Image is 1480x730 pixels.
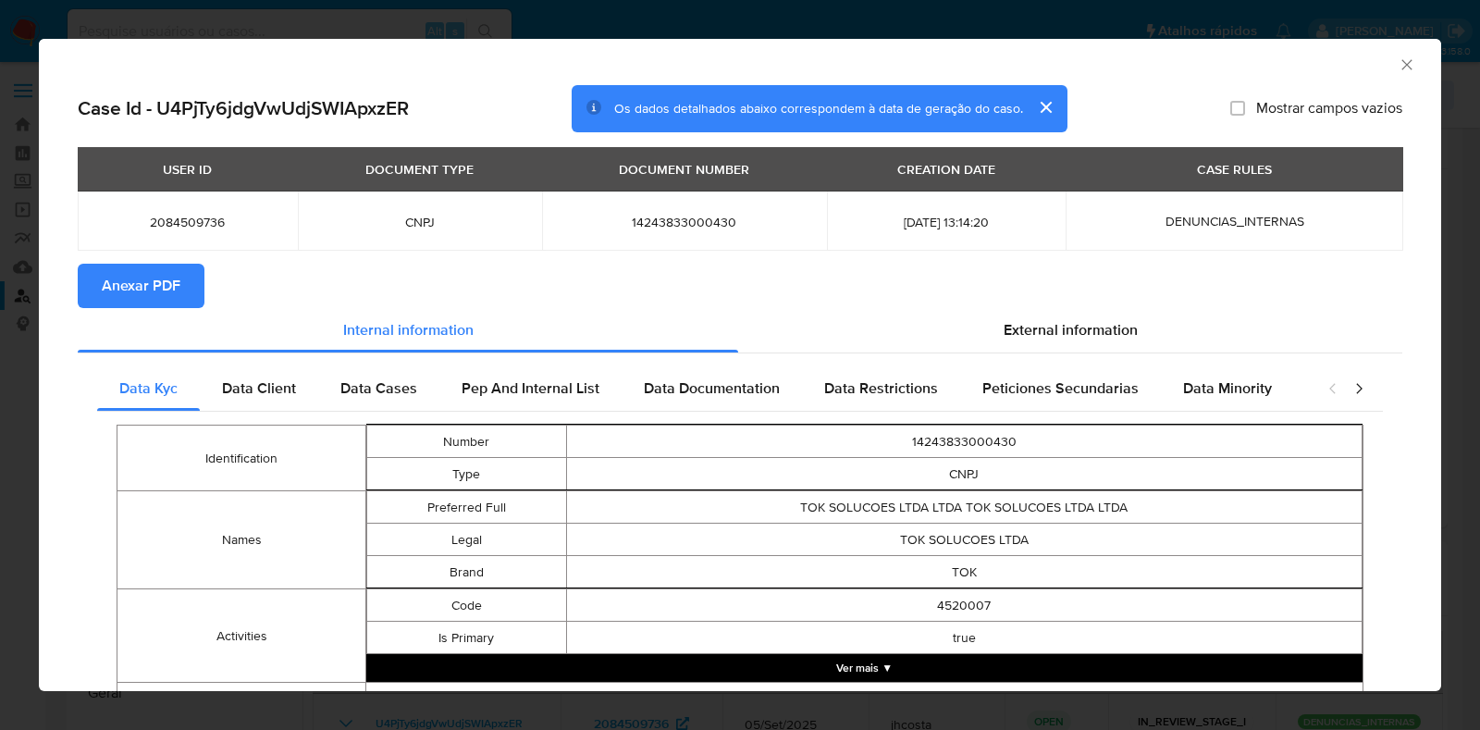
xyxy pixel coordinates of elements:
div: DOCUMENT TYPE [354,154,485,185]
button: cerrar [1023,85,1067,130]
td: Is Primary [367,622,566,654]
span: External information [1004,319,1138,340]
td: CNPJ [566,458,1363,490]
td: 4520007 [566,589,1363,622]
span: Data Cases [340,377,417,399]
span: [DATE] 13:14:20 [849,214,1043,230]
td: Primary Activity Code [117,683,366,715]
td: Identification [117,426,366,491]
td: Activities [117,589,366,683]
span: Os dados detalhados abaixo correspondem à data de geração do caso. [614,99,1023,118]
div: closure-recommendation-modal [39,39,1441,691]
td: Code [367,589,566,622]
span: 14243833000430 [564,214,805,230]
span: 2084509736 [100,214,276,230]
span: CNPJ [320,214,520,230]
span: Data Restrictions [824,377,938,399]
span: Data Kyc [119,377,178,399]
td: TOK [566,556,1363,588]
td: Type [367,458,566,490]
span: Anexar PDF [102,266,180,306]
span: Data Client [222,377,296,399]
td: true [566,622,1363,654]
h2: Case Id - U4PjTy6jdgVwUdjSWIApxzER [78,96,409,120]
td: TOK SOLUCOES LTDA LTDA TOK SOLUCOES LTDA LTDA [566,491,1363,524]
span: Peticiones Secundarias [982,377,1139,399]
td: Brand [367,556,566,588]
span: Data Documentation [644,377,780,399]
button: Anexar PDF [78,264,204,308]
span: Data Minority [1183,377,1272,399]
td: Legal [367,524,566,556]
div: CASE RULES [1186,154,1283,185]
div: DOCUMENT NUMBER [608,154,760,185]
td: 14243833000430 [566,426,1363,458]
div: CREATION DATE [886,154,1006,185]
td: Number [367,426,566,458]
div: Detailed internal info [97,366,1309,411]
td: 4520007 [366,683,1363,715]
span: Pep And Internal List [462,377,599,399]
div: USER ID [152,154,223,185]
td: Names [117,491,366,589]
button: Expand array [366,654,1363,682]
span: Mostrar campos vazios [1256,99,1402,118]
span: DENUNCIAS_INTERNAS [1165,212,1304,230]
span: Internal information [343,319,474,340]
td: TOK SOLUCOES LTDA [566,524,1363,556]
input: Mostrar campos vazios [1230,101,1245,116]
td: Preferred Full [367,491,566,524]
div: Detailed info [78,308,1402,353]
button: Fechar a janela [1398,56,1414,72]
